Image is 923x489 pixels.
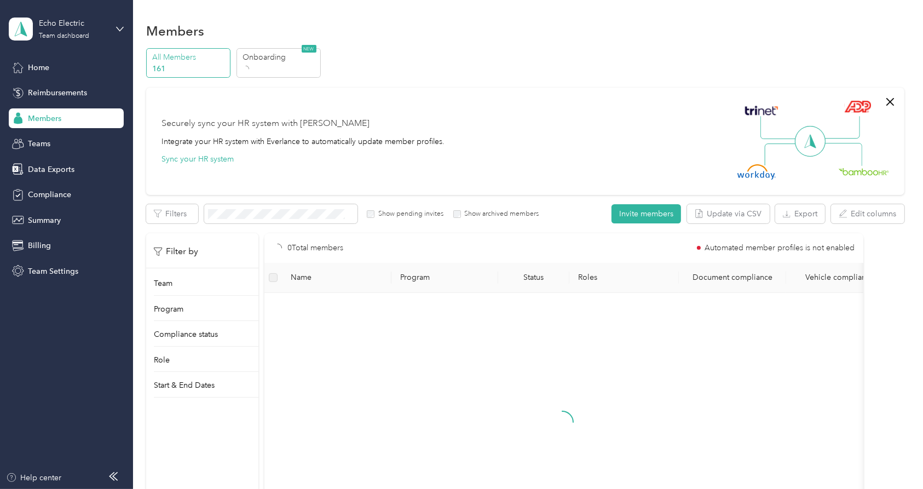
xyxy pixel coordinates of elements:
p: Role [154,354,170,366]
label: Show pending invites [374,209,443,219]
div: Vehicle compliance [795,273,885,282]
span: Name [291,273,383,282]
span: Reimbursements [28,87,87,99]
label: Show archived members [461,209,539,219]
button: Invite members [612,204,681,223]
p: Program [154,303,183,315]
p: Team [154,278,172,289]
th: Program [391,263,498,293]
p: Filter by [154,245,198,258]
button: Filters [146,204,198,223]
img: Line Right Down [824,143,862,166]
iframe: Everlance-gr Chat Button Frame [862,428,923,489]
img: Trinet [742,103,781,118]
img: Line Left Up [760,116,799,140]
span: Team Settings [28,266,78,277]
p: 161 [153,63,227,74]
p: Start & End Dates [154,379,215,391]
p: Compliance status [154,329,218,340]
th: Name [282,263,391,293]
button: Sync your HR system [161,153,234,165]
th: Status [498,263,569,293]
img: BambooHR [839,168,889,175]
span: Members [28,113,61,124]
span: Billing [28,240,51,251]
div: Integrate your HR system with Everlance to automatically update member profiles. [161,136,445,147]
span: NEW [302,45,316,53]
div: Team dashboard [39,33,89,39]
button: Help center [6,472,62,484]
div: Echo Electric [39,18,107,29]
th: Roles [569,263,679,293]
h1: Members [146,25,204,37]
button: Edit columns [831,204,904,223]
span: Teams [28,138,50,149]
p: All Members [153,51,227,63]
img: Line Right Up [822,116,860,139]
div: Document compliance [688,273,777,282]
span: Automated member profiles is not enabled [705,244,855,252]
p: Onboarding [243,51,317,63]
span: Home [28,62,49,73]
button: Update via CSV [687,204,770,223]
img: ADP [844,100,871,113]
p: 0 Total members [287,242,343,254]
button: Export [775,204,825,223]
img: Workday [737,164,776,180]
span: Compliance [28,189,71,200]
span: Summary [28,215,61,226]
img: Line Left Down [764,143,803,165]
div: Securely sync your HR system with [PERSON_NAME] [161,117,370,130]
span: Data Exports [28,164,74,175]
